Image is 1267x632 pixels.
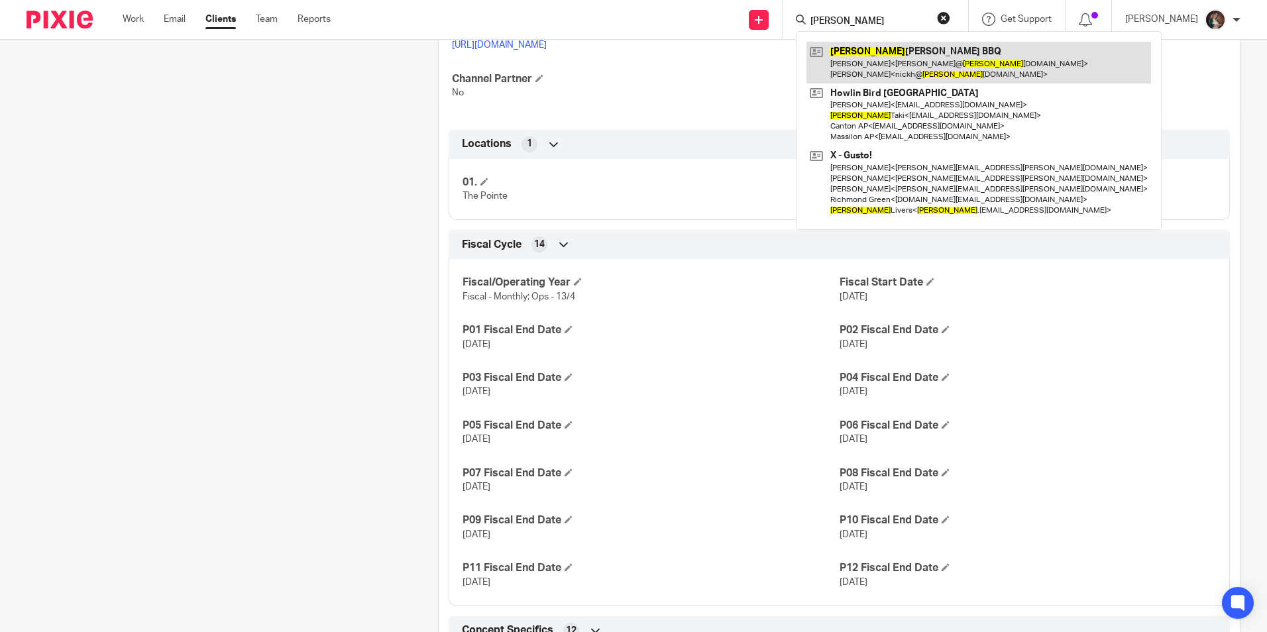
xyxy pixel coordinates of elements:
span: [DATE] [463,482,490,492]
h4: P09 Fiscal End Date [463,513,839,527]
span: [DATE] [840,340,867,349]
h4: P11 Fiscal End Date [463,561,839,575]
h4: P07 Fiscal End Date [463,466,839,480]
img: Pixie [27,11,93,28]
h4: P04 Fiscal End Date [840,371,1216,385]
span: No [452,88,464,97]
h4: P10 Fiscal End Date [840,513,1216,527]
span: [DATE] [840,435,867,444]
a: Reports [298,13,331,26]
h4: Fiscal/Operating Year [463,276,839,290]
span: [DATE] [463,340,490,349]
span: [DATE] [840,530,867,539]
span: Fiscal Cycle [462,238,522,252]
h4: P02 Fiscal End Date [840,323,1216,337]
span: Locations [462,137,512,151]
h4: P05 Fiscal End Date [463,419,839,433]
span: The Pointe [463,191,508,201]
span: [DATE] [840,387,867,396]
span: Get Support [1001,15,1052,24]
span: [DATE] [463,578,490,587]
h4: P01 Fiscal End Date [463,323,839,337]
h4: Fiscal Start Date [840,276,1216,290]
a: Work [123,13,144,26]
button: Clear [937,11,950,25]
a: Email [164,13,186,26]
h4: P12 Fiscal End Date [840,561,1216,575]
span: [DATE] [463,435,490,444]
img: Profile%20picture%20JUS.JPG [1205,9,1226,30]
a: [URL][DOMAIN_NAME] [452,40,547,50]
span: [DATE] [463,387,490,396]
span: [DATE] [840,578,867,587]
a: Clients [205,13,236,26]
span: 1 [527,137,532,150]
h4: P06 Fiscal End Date [840,419,1216,433]
span: 14 [534,238,545,251]
h4: P08 Fiscal End Date [840,466,1216,480]
span: Fiscal - Monthly; Ops - 13/4 [463,292,575,301]
span: [DATE] [840,292,867,301]
span: [DATE] [840,482,867,492]
h4: 01. [463,176,839,189]
a: Team [256,13,278,26]
h4: Channel Partner [452,72,839,86]
input: Search [809,16,928,28]
span: [DATE] [463,530,490,539]
p: [PERSON_NAME] [1125,13,1198,26]
h4: P03 Fiscal End Date [463,371,839,385]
